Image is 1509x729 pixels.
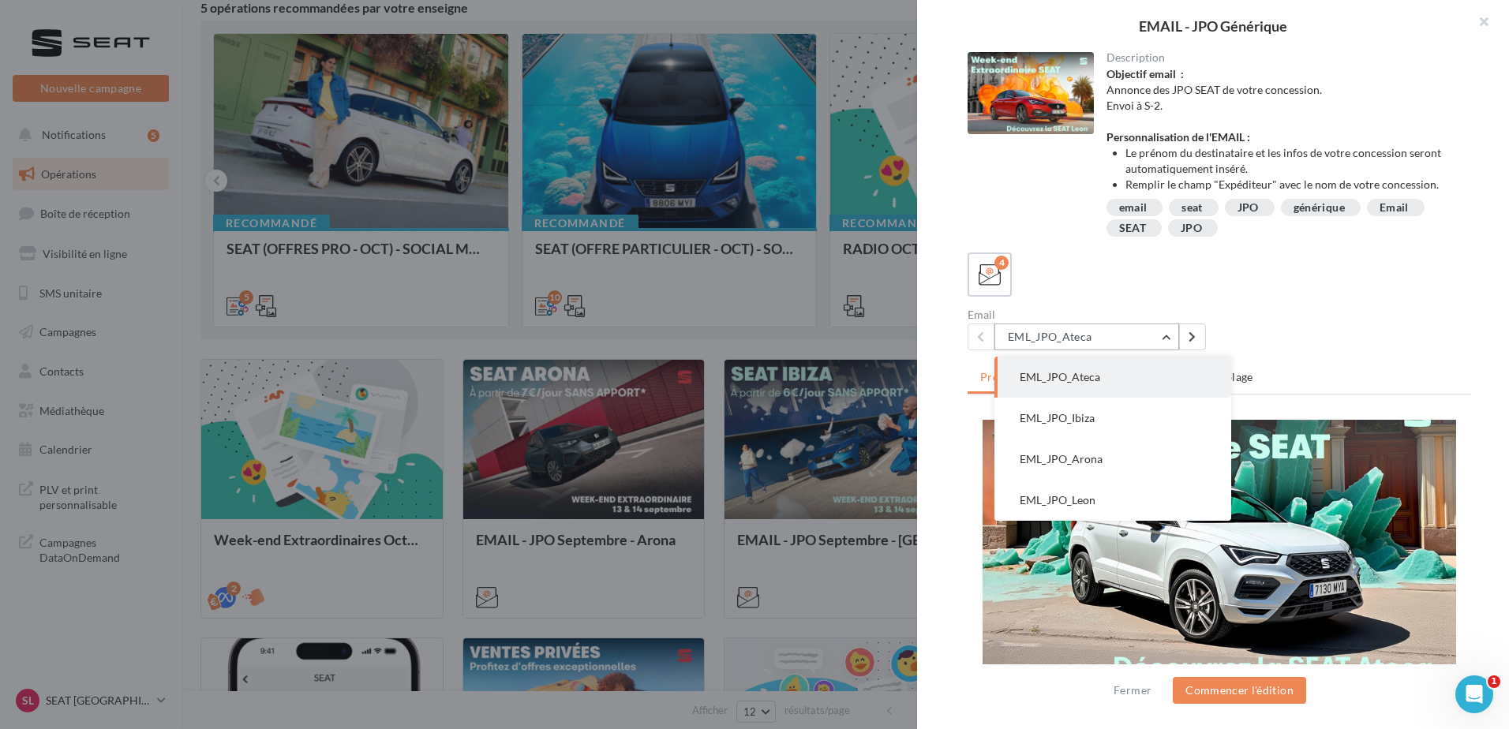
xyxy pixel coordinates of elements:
button: EML_JPO_Arona [994,439,1231,480]
div: Email [1380,202,1409,214]
div: JPO [1238,202,1259,214]
strong: Bonjour #firstName# [24,353,155,368]
button: EML_JPO_Ateca [994,357,1231,398]
strong: , [155,353,159,368]
span: Ciblage [1214,370,1253,383]
div: seat [1181,202,1202,214]
div: email [1119,202,1148,214]
span: Et si vous osiez l'extraordinaire ? [24,301,424,329]
span: EML_JPO_Ateca [1020,370,1100,383]
div: EMAIL - JPO Générique [942,19,1484,33]
div: générique [1294,202,1345,214]
iframe: Intercom live chat [1455,675,1493,713]
button: EML_JPO_Ibiza [994,398,1231,439]
div: 4 [994,256,1009,270]
div: SEAT [1119,222,1146,234]
button: Commencer l'édition [1173,677,1306,704]
strong: Personnalisation de l'EMAIL : [1106,130,1250,144]
button: EML_JPO_Leon [994,480,1231,521]
button: EML_JPO_Ateca [994,323,1179,350]
div: Email [968,309,1213,320]
span: 1 [1488,675,1500,688]
div: JPO [1181,222,1202,234]
div: Annonce des JPO SEAT de votre concession. Envoi à S-2. [1106,66,1459,193]
div: Description [1106,52,1459,63]
span: EML_JPO_Ibiza [1020,411,1095,424]
li: Le prénom du destinataire et les infos de votre concession seront automatiquement inséré. [1125,145,1459,177]
span: EML_JPO_Arona [1020,452,1103,465]
li: Remplir le champ "Expéditeur" avec le nom de votre concession. [1125,177,1459,193]
span: EML_JPO_Leon [1020,493,1095,507]
button: Fermer [1107,681,1158,700]
strong: Objectif email : [1106,67,1184,80]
